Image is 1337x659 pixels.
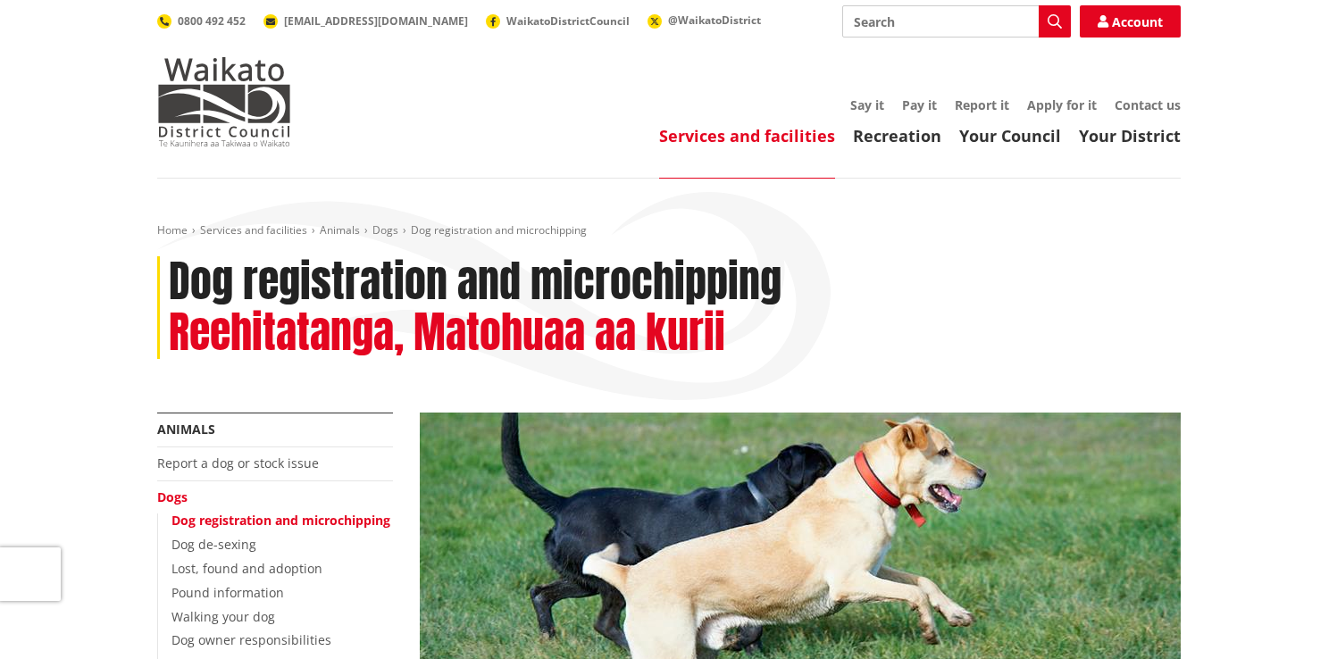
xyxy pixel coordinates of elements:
a: Walking your dog [171,608,275,625]
a: Dog de-sexing [171,536,256,553]
span: Dog registration and microchipping [411,222,587,238]
span: @WaikatoDistrict [668,13,761,28]
a: Dogs [372,222,398,238]
a: Home [157,222,188,238]
a: Lost, found and adoption [171,560,322,577]
a: Animals [320,222,360,238]
a: Dog registration and microchipping [171,512,390,529]
a: Your Council [959,125,1061,146]
a: Your District [1079,125,1181,146]
a: Contact us [1115,96,1181,113]
a: Services and facilities [659,125,835,146]
input: Search input [842,5,1071,38]
a: Account [1080,5,1181,38]
nav: breadcrumb [157,223,1181,238]
a: Report it [955,96,1009,113]
a: Pay it [902,96,937,113]
a: Dog owner responsibilities [171,631,331,648]
a: Say it [850,96,884,113]
a: [EMAIL_ADDRESS][DOMAIN_NAME] [263,13,468,29]
span: 0800 492 452 [178,13,246,29]
a: Dogs [157,488,188,505]
a: 0800 492 452 [157,13,246,29]
a: Apply for it [1027,96,1097,113]
img: Waikato District Council - Te Kaunihera aa Takiwaa o Waikato [157,57,291,146]
span: WaikatoDistrictCouncil [506,13,630,29]
a: Services and facilities [200,222,307,238]
h2: Reehitatanga, Matohuaa aa kurii [169,307,725,359]
a: Report a dog or stock issue [157,455,319,471]
a: @WaikatoDistrict [648,13,761,28]
span: [EMAIL_ADDRESS][DOMAIN_NAME] [284,13,468,29]
h1: Dog registration and microchipping [169,256,781,308]
a: Animals [157,421,215,438]
a: Recreation [853,125,941,146]
a: WaikatoDistrictCouncil [486,13,630,29]
a: Pound information [171,584,284,601]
